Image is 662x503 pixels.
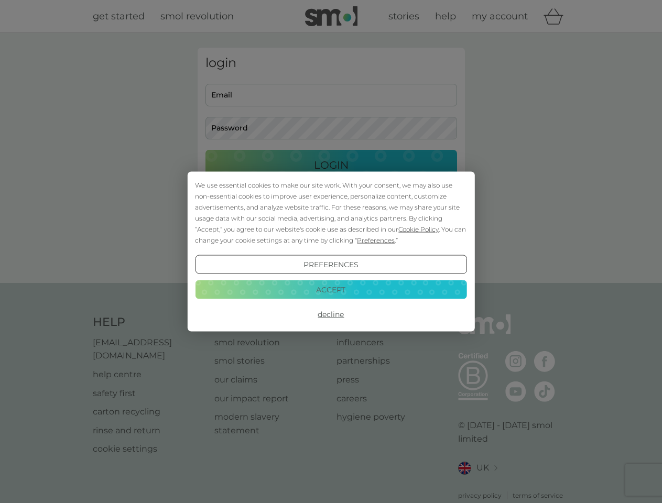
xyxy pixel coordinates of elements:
[195,305,466,324] button: Decline
[195,255,466,274] button: Preferences
[357,236,395,244] span: Preferences
[187,172,474,332] div: Cookie Consent Prompt
[195,180,466,246] div: We use essential cookies to make our site work. With your consent, we may also use non-essential ...
[195,280,466,299] button: Accept
[398,225,439,233] span: Cookie Policy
